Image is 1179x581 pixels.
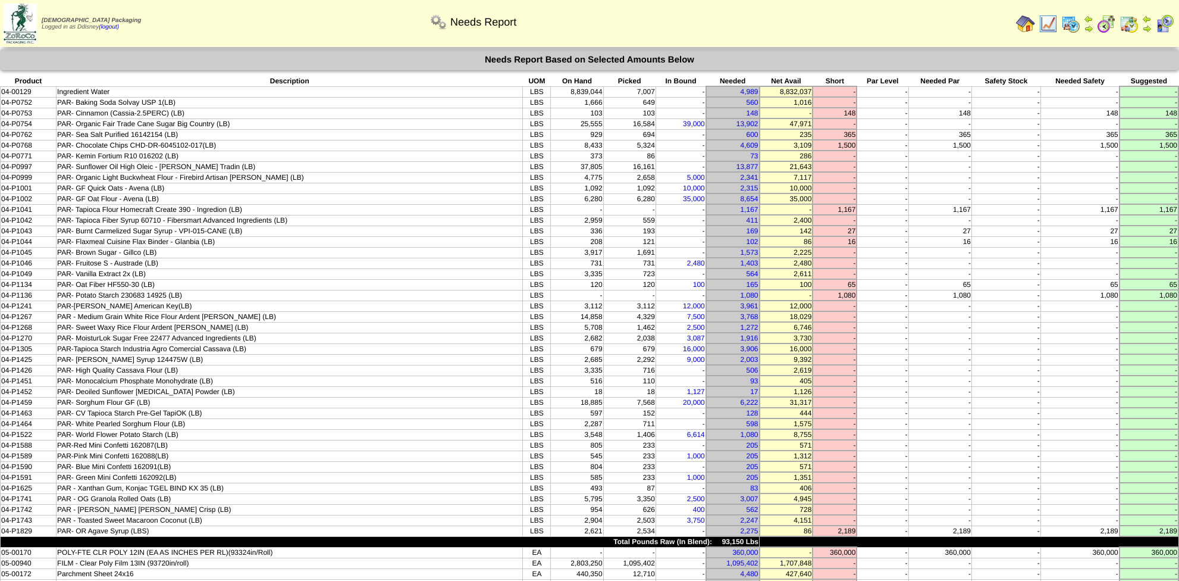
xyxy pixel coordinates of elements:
[523,215,551,226] td: LBS
[523,161,551,172] td: LBS
[857,215,908,226] td: -
[1120,14,1139,33] img: calendarinout.gif
[1120,215,1178,226] td: -
[1039,14,1058,33] img: line_graph.gif
[57,204,523,215] td: PAR- Tapioca Flour Homecraft Create 390 - Ingredion (LB)
[747,280,758,289] a: 165
[603,108,656,118] td: 103
[1142,24,1152,33] img: arrowright.gif
[1120,76,1178,86] th: Suggested
[1040,204,1120,215] td: 1,167
[971,108,1040,118] td: -
[1084,14,1093,24] img: arrowleft.gif
[741,195,758,203] a: 8,654
[57,215,523,226] td: PAR- Tapioca Fiber Syrup 60710 - Fibersmart Advanced Ingredients (LB)
[57,183,523,193] td: PAR- GF Quick Oats - Avena (LB)
[741,259,758,267] a: 1,403
[741,302,758,310] a: 3,961
[1120,129,1178,140] td: 365
[971,151,1040,161] td: -
[551,76,603,86] th: On Hand
[656,129,705,140] td: -
[1142,14,1152,24] img: arrowleft.gif
[908,140,971,151] td: 1,500
[551,161,603,172] td: 37,805
[813,151,857,161] td: -
[683,302,705,310] a: 12,000
[813,226,857,236] td: 27
[1040,76,1120,86] th: Needed Safety
[1120,236,1178,247] td: 16
[760,129,813,140] td: 235
[57,151,523,161] td: PAR- Kemin Fortium R10 016202 (LB)
[1040,118,1120,129] td: -
[750,388,758,396] a: 17
[747,366,758,374] a: 506
[656,151,705,161] td: -
[656,236,705,247] td: -
[551,226,603,236] td: 336
[857,140,908,151] td: -
[1120,118,1178,129] td: -
[1040,183,1120,193] td: -
[57,97,523,108] td: PAR- Baking Soda Solvay USP 1(LB)
[813,118,857,129] td: -
[747,227,758,235] a: 169
[523,76,551,86] th: UOM
[523,151,551,161] td: LBS
[813,204,857,215] td: 1,167
[908,215,971,226] td: -
[683,120,705,128] a: 39,000
[971,236,1040,247] td: -
[523,118,551,129] td: LBS
[551,108,603,118] td: 103
[741,248,758,257] a: 1,573
[747,270,758,278] a: 564
[750,484,758,492] a: 83
[4,4,36,43] img: zoroco-logo-small.webp
[741,345,758,353] a: 3,906
[1,215,57,226] td: 04-P1042
[603,118,656,129] td: 16,584
[1,204,57,215] td: 04-P1041
[1084,24,1093,33] img: arrowright.gif
[1120,247,1178,258] td: -
[971,183,1040,193] td: -
[747,505,758,514] a: 562
[1,140,57,151] td: 04-P0768
[741,516,758,524] a: 2,247
[551,86,603,97] td: 8,839,044
[603,193,656,204] td: 6,280
[551,140,603,151] td: 8,433
[687,495,705,503] a: 2,500
[687,388,705,396] a: 1,127
[908,129,971,140] td: 365
[603,97,656,108] td: 649
[813,108,857,118] td: 148
[57,226,523,236] td: PAR- Burnt Carmelized Sugar Syrup - VPI-015-CANE (LB)
[760,86,813,97] td: 8,832,037
[971,97,1040,108] td: -
[908,86,971,97] td: -
[656,215,705,226] td: -
[603,226,656,236] td: 193
[813,193,857,204] td: -
[603,247,656,258] td: 1,691
[741,323,758,332] a: 1,272
[551,172,603,183] td: 4,775
[747,409,758,417] a: 128
[1120,172,1178,183] td: -
[551,118,603,129] td: 25,555
[760,108,813,118] td: -
[1,258,57,268] td: 04-P1046
[687,473,705,482] a: 1,000
[741,355,758,364] a: 2,003
[760,183,813,193] td: 10,000
[747,216,758,224] a: 411
[551,204,603,215] td: -
[523,97,551,108] td: LBS
[750,152,758,160] a: 73
[687,355,705,364] a: 9,000
[741,570,758,578] a: 4,480
[706,76,760,86] th: Needed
